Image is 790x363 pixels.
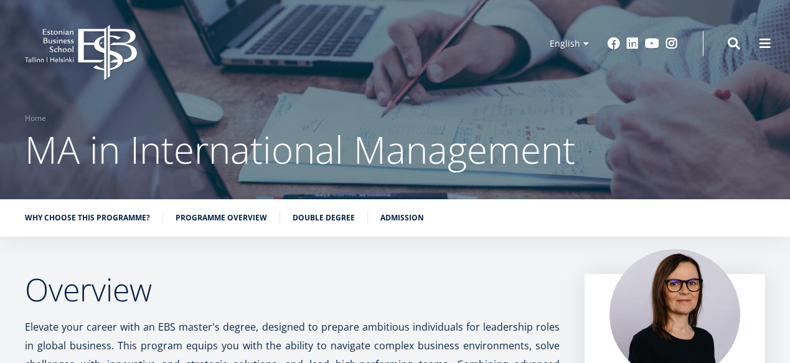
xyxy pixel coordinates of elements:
[380,212,424,224] a: Admission
[665,37,678,50] a: Instagram
[25,112,46,125] a: Home
[626,37,639,50] a: Linkedin
[176,212,267,224] a: Programme overview
[645,37,659,50] a: Youtube
[25,124,575,175] span: MA in International Management
[293,212,355,224] a: Double Degree
[608,37,620,50] a: Facebook
[25,212,150,224] a: Why choose this programme?
[25,274,560,305] h2: Overview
